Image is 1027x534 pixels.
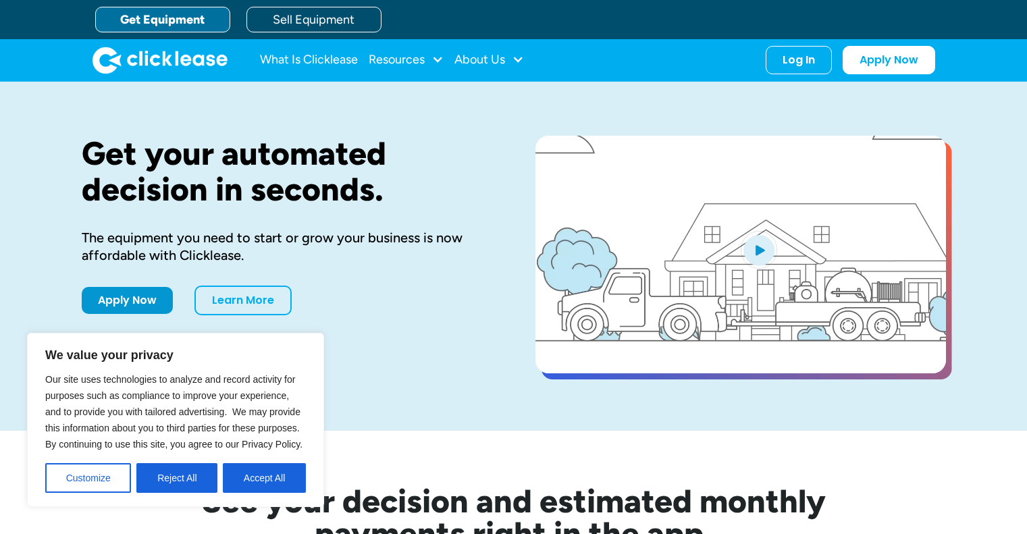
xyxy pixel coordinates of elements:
div: We value your privacy [27,333,324,507]
a: Apply Now [843,46,935,74]
div: The equipment you need to start or grow your business is now affordable with Clicklease. [82,229,492,264]
button: Accept All [223,463,306,493]
button: Customize [45,463,131,493]
a: Learn More [194,286,292,315]
p: We value your privacy [45,347,306,363]
a: Get Equipment [95,7,230,32]
div: Log In [783,53,815,67]
a: open lightbox [535,136,946,373]
img: Clicklease logo [93,47,228,74]
a: Sell Equipment [246,7,381,32]
img: Blue play button logo on a light blue circular background [741,231,777,269]
span: Our site uses technologies to analyze and record activity for purposes such as compliance to impr... [45,374,302,450]
a: What Is Clicklease [260,47,358,74]
a: Apply Now [82,287,173,314]
h1: Get your automated decision in seconds. [82,136,492,207]
div: Resources [369,47,444,74]
button: Reject All [136,463,217,493]
div: About Us [454,47,524,74]
a: home [93,47,228,74]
